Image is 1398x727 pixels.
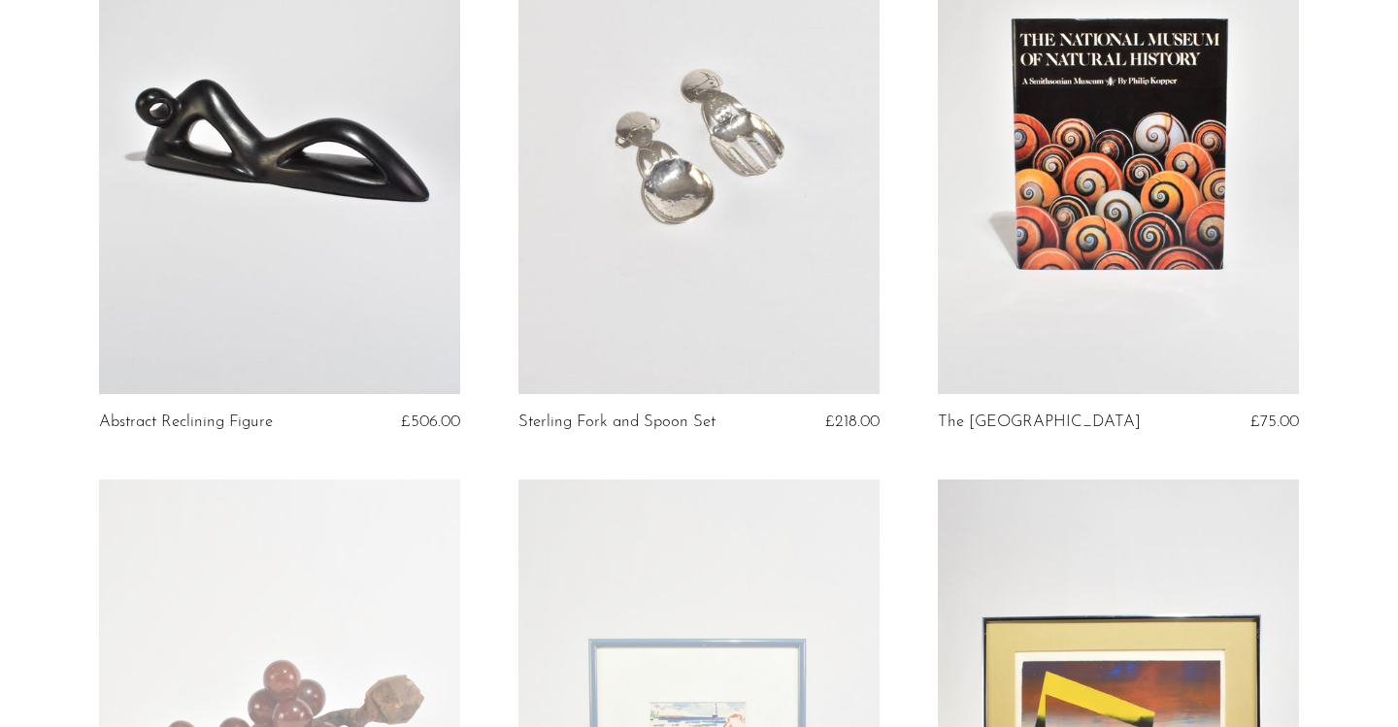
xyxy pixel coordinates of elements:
a: Abstract Reclining Figure [99,413,273,431]
a: The [GEOGRAPHIC_DATA] [938,413,1141,431]
span: £506.00 [401,413,460,430]
span: £218.00 [825,413,880,430]
a: Sterling Fork and Spoon Set [518,413,716,431]
span: £75.00 [1250,413,1299,430]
